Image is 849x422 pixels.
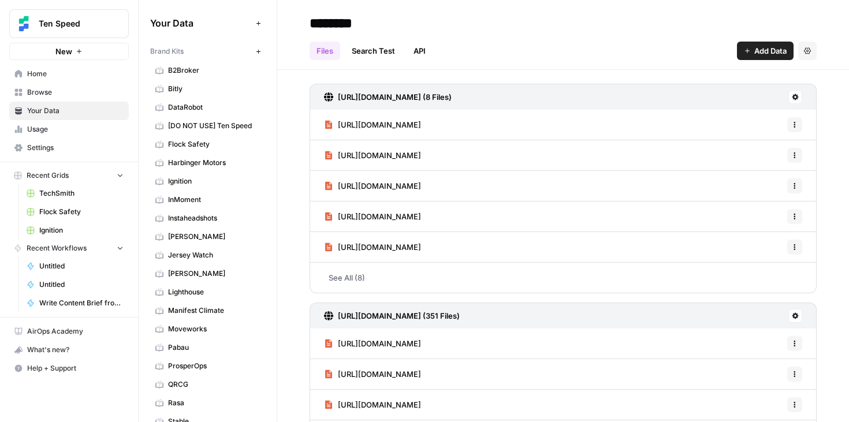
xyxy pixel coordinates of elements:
[277,102,315,113] div: DataRobot
[168,287,260,297] span: Lighthouse
[310,263,817,293] a: See All (8)
[150,98,265,117] a: DataRobot
[9,9,129,38] button: Workspace: Ten Speed
[9,359,129,378] button: Help + Support
[27,243,87,253] span: Recent Workflows
[9,322,129,341] a: AirOps Academy
[27,143,124,153] span: Settings
[39,225,124,236] span: Ignition
[150,117,265,135] a: [DO NOT USE] Ten Speed
[150,46,184,57] span: Brand Kits
[168,84,260,94] span: Bitly
[168,342,260,353] span: Pabau
[21,275,129,294] a: Untitled
[150,283,265,301] a: Lighthouse
[39,188,124,199] span: TechSmith
[324,171,421,201] a: [URL][DOMAIN_NAME]
[150,80,265,98] a: Bitly
[168,139,260,150] span: Flock Safety
[737,42,794,60] button: Add Data
[21,294,129,312] a: Write Content Brief from Keyword [DEV]
[150,61,265,80] a: B2Broker
[168,379,260,390] span: QRCG
[324,328,421,358] a: [URL][DOMAIN_NAME]
[150,154,265,172] a: Harbinger Motors
[27,106,124,116] span: Your Data
[324,140,421,170] a: [URL][DOMAIN_NAME]
[338,119,421,130] span: [URL][DOMAIN_NAME]
[150,227,265,246] a: [PERSON_NAME]
[9,43,129,60] button: New
[150,394,265,412] a: Rasa
[10,341,128,358] div: What's new?
[338,338,421,349] span: [URL][DOMAIN_NAME]
[168,176,260,186] span: Ignition
[150,246,265,264] a: Jersey Watch
[168,268,260,279] span: [PERSON_NAME]
[150,320,265,338] a: Moveworks
[168,213,260,223] span: Instaheadshots
[150,375,265,394] a: QRCG
[338,399,421,410] span: [URL][DOMAIN_NAME]
[55,46,72,57] span: New
[345,42,402,60] a: Search Test
[310,42,340,60] a: Files
[27,363,124,374] span: Help + Support
[27,69,124,79] span: Home
[338,241,421,253] span: [URL][DOMAIN_NAME]
[324,201,421,231] a: [URL][DOMAIN_NAME]
[27,87,124,98] span: Browse
[9,102,129,120] a: Your Data
[324,390,421,420] a: [URL][DOMAIN_NAME]
[39,279,124,290] span: Untitled
[150,16,251,30] span: Your Data
[168,250,260,260] span: Jersey Watch
[21,184,129,203] a: TechSmith
[39,298,124,308] span: Write Content Brief from Keyword [DEV]
[338,150,421,161] span: [URL][DOMAIN_NAME]
[338,180,421,192] span: [URL][DOMAIN_NAME]
[754,45,787,57] span: Add Data
[13,13,34,34] img: Ten Speed Logo
[150,338,265,357] a: Pabau
[9,240,129,257] button: Recent Workflows
[39,207,124,217] span: Flock Safety
[9,341,129,359] button: What's new?
[21,221,129,240] a: Ignition
[27,124,124,135] span: Usage
[27,170,69,181] span: Recent Grids
[21,257,129,275] a: Untitled
[168,231,260,242] span: [PERSON_NAME]
[407,42,433,60] a: API
[168,361,260,371] span: ProsperOps
[150,301,265,320] a: Manifest Climate
[338,368,421,380] span: [URL][DOMAIN_NAME]
[338,91,452,103] h3: [URL][DOMAIN_NAME] (8 Files)
[324,232,421,262] a: [URL][DOMAIN_NAME]
[9,139,129,157] a: Settings
[39,261,124,271] span: Untitled
[324,359,421,389] a: [URL][DOMAIN_NAME]
[9,167,129,184] button: Recent Grids
[168,195,260,205] span: InMoment
[150,209,265,227] a: Instaheadshots
[168,65,260,76] span: B2Broker
[168,398,260,408] span: Rasa
[338,310,460,322] h3: [URL][DOMAIN_NAME] (351 Files)
[150,172,265,191] a: Ignition
[27,326,124,337] span: AirOps Academy
[9,120,129,139] a: Usage
[324,303,460,328] a: [URL][DOMAIN_NAME] (351 Files)
[168,324,260,334] span: Moveworks
[9,83,129,102] a: Browse
[168,305,260,316] span: Manifest Climate
[324,110,421,140] a: [URL][DOMAIN_NAME]
[150,264,265,283] a: [PERSON_NAME]
[168,121,260,131] span: [DO NOT USE] Ten Speed
[9,65,129,83] a: Home
[168,102,260,113] span: DataRobot
[168,158,260,168] span: Harbinger Motors
[150,135,265,154] a: Flock Safety
[338,211,421,222] span: [URL][DOMAIN_NAME]
[150,357,265,375] a: ProsperOps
